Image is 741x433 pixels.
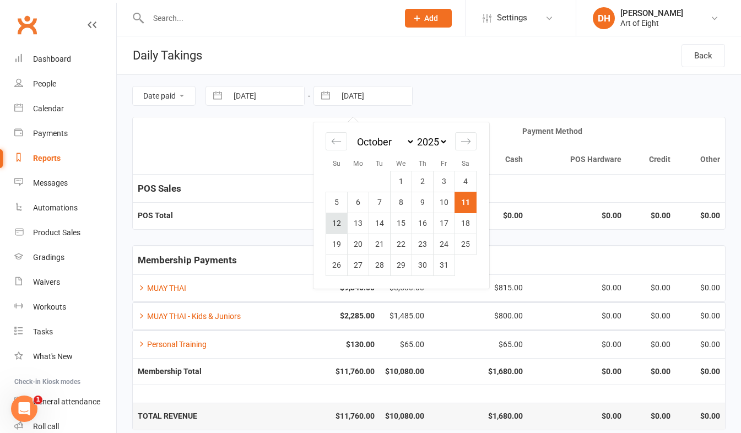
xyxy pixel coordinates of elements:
span: 1 [34,396,42,404]
td: Wednesday, October 8, 2025 [391,192,412,213]
div: Automations [33,203,78,212]
h1: Daily Takings [117,36,202,74]
td: Selected. Saturday, October 11, 2025 [455,192,477,213]
div: $0.00 [631,284,671,292]
strong: $11,760.00 [286,412,375,420]
strong: $130.00 [286,340,375,349]
div: Messages [33,178,68,187]
div: People [33,79,56,88]
div: $0.00 [631,340,671,349]
td: Friday, October 10, 2025 [434,192,455,213]
a: Tasks [14,320,116,344]
div: Reports [33,154,61,163]
div: Gradings [33,253,64,262]
strong: $0.00 [533,212,621,220]
div: Dashboard [33,55,71,63]
td: Wednesday, October 1, 2025 [391,171,412,192]
small: Su [333,160,340,167]
a: Calendar [14,96,116,121]
iframe: Intercom live chat [11,396,37,422]
strong: $11,760.00 [286,367,375,376]
td: Thursday, October 30, 2025 [412,255,434,275]
td: Thursday, October 23, 2025 [412,234,434,255]
div: Payments [33,129,68,138]
a: General attendance kiosk mode [14,389,116,414]
td: Thursday, October 2, 2025 [412,171,434,192]
strong: $0.00 [631,412,671,420]
div: Total [286,155,375,164]
div: $0.00 [631,312,671,320]
div: Other [680,155,720,164]
div: Art of Eight [620,18,683,28]
div: Move backward to switch to the previous month. [326,132,347,150]
div: $0.00 [680,312,720,320]
input: Search... [145,10,391,26]
td: Monday, October 13, 2025 [348,213,369,234]
td: Friday, October 17, 2025 [434,213,455,234]
td: Friday, October 24, 2025 [434,234,455,255]
button: Add [405,9,452,28]
strong: POS Total [138,211,173,220]
a: Payments [14,121,116,146]
strong: $0.00 [533,412,621,420]
a: Waivers [14,270,116,295]
td: Saturday, October 25, 2025 [455,234,477,255]
strong: $0.00 [631,212,671,220]
div: Tasks [33,327,53,336]
span: Settings [497,6,527,30]
strong: $0.00 [286,212,375,220]
small: Th [419,160,426,167]
a: Automations [14,196,116,220]
div: General attendance [33,397,100,406]
div: Move forward to switch to the next month. [455,132,477,150]
a: Messages [14,171,116,196]
div: [PERSON_NAME] [620,8,683,18]
td: Thursday, October 16, 2025 [412,213,434,234]
strong: $0.00 [680,367,720,376]
strong: TOTAL REVENUE [138,412,197,420]
a: Workouts [14,295,116,320]
td: Monday, October 27, 2025 [348,255,369,275]
div: Workouts [33,302,66,311]
a: MUAY THAI - Kids & Juniors [138,312,241,321]
a: Dashboard [14,47,116,72]
a: MUAY THAI [138,284,186,293]
a: Personal Training [138,340,207,349]
a: Gradings [14,245,116,270]
td: Tuesday, October 14, 2025 [369,213,391,234]
span: Add [424,14,438,23]
div: DH [593,7,615,29]
strong: $1,680.00 [434,367,523,376]
div: Calendar [33,104,64,113]
td: Saturday, October 4, 2025 [455,171,477,192]
small: Fr [441,160,447,167]
strong: $1,680.00 [434,412,523,420]
div: $0.00 [533,284,621,292]
td: Monday, October 6, 2025 [348,192,369,213]
div: Credit [631,155,671,164]
strong: $0.00 [631,367,671,376]
td: Tuesday, October 21, 2025 [369,234,391,255]
strong: $0.00 [680,212,720,220]
a: What's New [14,344,116,369]
h5: POS Sales [138,183,720,194]
div: Roll call [33,422,59,431]
td: Thursday, October 9, 2025 [412,192,434,213]
div: $0.00 [533,340,621,349]
small: Mo [353,160,363,167]
td: Sunday, October 19, 2025 [326,234,348,255]
strong: $10,080.00 [385,412,424,420]
div: POS Hardware [533,155,621,164]
div: $65.00 [434,340,523,349]
strong: $2,285.00 [286,312,375,320]
a: People [14,72,116,96]
strong: $9,345.00 [286,284,375,292]
input: To [336,86,412,105]
strong: $0.00 [680,412,720,420]
div: Waivers [33,278,60,286]
strong: Membership Total [138,367,202,376]
strong: $10,080.00 [385,367,424,376]
small: Tu [376,160,383,167]
td: Friday, October 31, 2025 [434,255,455,275]
td: Wednesday, October 29, 2025 [391,255,412,275]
